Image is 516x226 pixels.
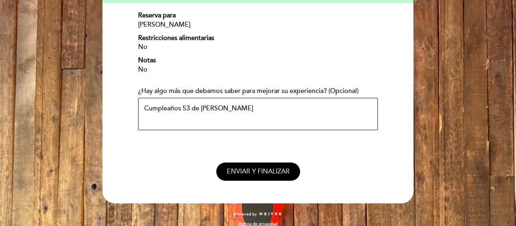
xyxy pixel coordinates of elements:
label: ¿Hay algo más que debamos saber para mejorar su experiencia? (Opcional) [138,87,358,96]
img: MEITRE [259,212,282,216]
div: Reserva para [138,11,378,20]
button: ENVIAR Y FINALIZAR [216,163,300,181]
div: Notas [138,56,378,65]
div: [PERSON_NAME] [138,20,378,30]
div: No [138,42,378,52]
span: ENVIAR Y FINALIZAR [227,167,290,175]
span: powered by [234,211,257,217]
div: Restricciones alimentarias [138,34,378,43]
a: powered by [234,211,282,217]
div: No [138,65,378,74]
